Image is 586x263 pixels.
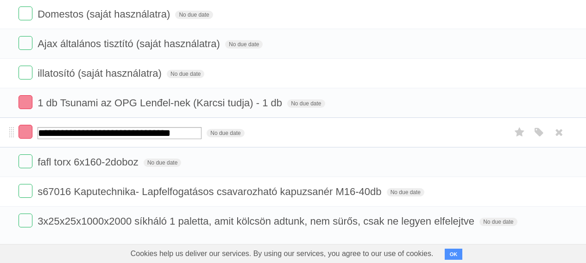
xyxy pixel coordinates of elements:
[38,215,477,227] span: 3x25x25x1000x2000 síkháló 1 paletta, amit kölcsön adtunk, nem sürős, csak ne legyen elfelejtve
[511,125,529,140] label: Star task
[207,129,244,137] span: No due date
[19,6,32,20] label: Done
[445,249,463,260] button: OK
[19,95,32,109] label: Done
[38,67,164,79] span: illatosító (saját használatra)
[19,214,32,227] label: Done
[19,184,32,198] label: Done
[38,186,384,197] span: s67016 Kaputechnika- Lapfelfogatásos csavarozható kapuzsanér M16-40db
[167,70,204,78] span: No due date
[287,99,325,108] span: No due date
[121,245,443,263] span: Cookies help us deliver our services. By using our services, you agree to our use of cookies.
[38,156,141,168] span: fafl torx 6x160-2doboz
[387,188,424,196] span: No due date
[38,97,284,109] span: 1 db Tsunami az OPG Lenđel-nek (Karcsi tudja) - 1 db
[19,66,32,80] label: Done
[38,8,172,20] span: Domestos (saját használatra)
[144,159,181,167] span: No due date
[19,125,32,139] label: Done
[225,40,263,49] span: No due date
[19,36,32,50] label: Done
[38,38,222,49] span: Ajax általános tisztító (saját használatra)
[479,218,517,226] span: No due date
[175,11,213,19] span: No due date
[19,154,32,168] label: Done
